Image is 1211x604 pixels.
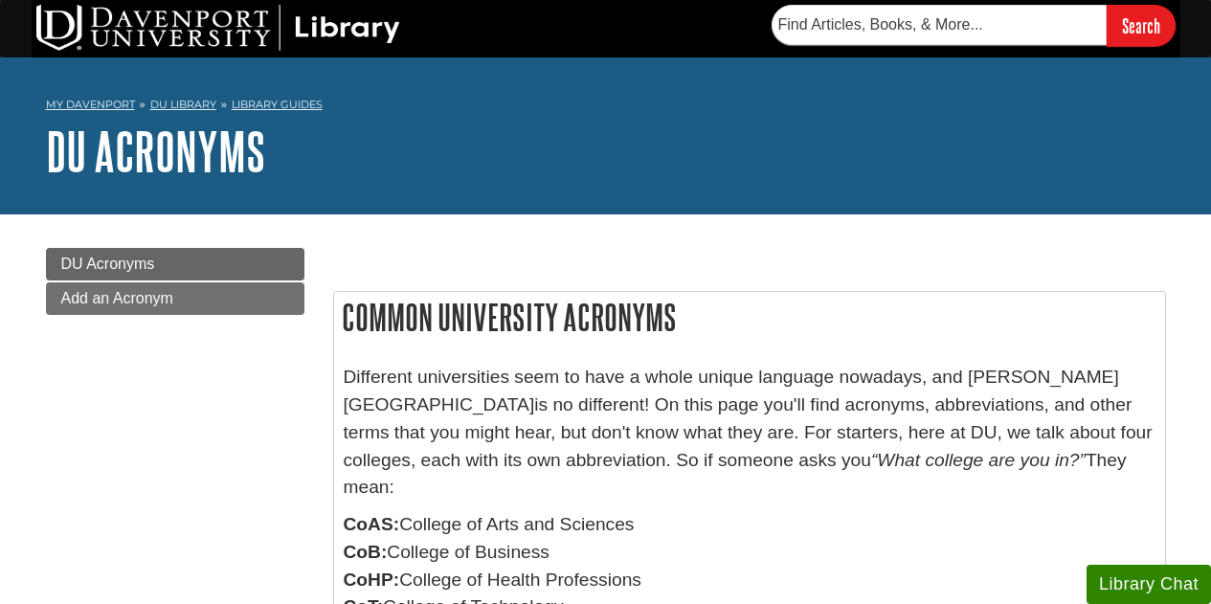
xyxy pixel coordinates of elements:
input: Search [1107,5,1176,46]
button: Library Chat [1087,565,1211,604]
em: “ What college are you in?” [871,450,1086,470]
strong: CoAS: [344,514,400,534]
img: DU Library [36,5,400,51]
p: Different universities seem to have a whole unique language nowadays, and [PERSON_NAME][GEOGRAPHI... [344,364,1155,502]
h2: Common University Acronyms [334,292,1165,343]
strong: CoB: [344,542,388,562]
span: DU Acronyms [61,256,155,272]
a: DU Library [150,98,216,111]
h1: DU Acronyms [46,123,1166,180]
a: My Davenport [46,97,135,113]
span: Add an Acronym [61,290,173,306]
a: Add an Acronym [46,282,304,315]
strong: CoHP: [344,570,400,590]
form: Searches DU Library's articles, books, and more [772,5,1176,46]
a: DU Acronyms [46,248,304,280]
nav: breadcrumb [46,92,1166,123]
a: Library Guides [232,98,323,111]
div: Guide Pages [46,248,304,315]
input: Find Articles, Books, & More... [772,5,1107,45]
